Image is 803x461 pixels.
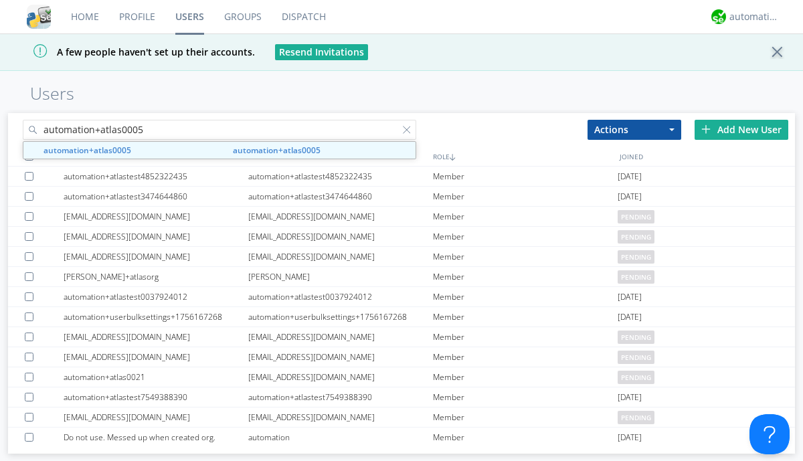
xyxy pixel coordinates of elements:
a: automation+userbulksettings+1756167268automation+userbulksettings+1756167268Member[DATE] [8,307,795,327]
strong: automation+atlas0005 [43,145,131,156]
a: [EMAIL_ADDRESS][DOMAIN_NAME][EMAIL_ADDRESS][DOMAIN_NAME]Memberpending [8,247,795,267]
div: [EMAIL_ADDRESS][DOMAIN_NAME] [64,347,248,367]
div: automation+atlastest4852322435 [64,167,248,186]
div: automation+userbulksettings+1756167268 [248,307,433,327]
div: [EMAIL_ADDRESS][DOMAIN_NAME] [248,327,433,347]
a: [EMAIL_ADDRESS][DOMAIN_NAME][EMAIL_ADDRESS][DOMAIN_NAME]Memberpending [8,347,795,367]
div: Member [433,267,618,286]
div: automation+atlastest3474644860 [64,187,248,206]
span: pending [618,351,654,364]
div: [EMAIL_ADDRESS][DOMAIN_NAME] [248,227,433,246]
span: pending [618,331,654,344]
span: pending [618,250,654,264]
img: cddb5a64eb264b2086981ab96f4c1ba7 [27,5,51,29]
div: [EMAIL_ADDRESS][DOMAIN_NAME] [64,227,248,246]
div: JOINED [616,147,803,166]
span: [DATE] [618,307,642,327]
div: Member [433,247,618,266]
img: d2d01cd9b4174d08988066c6d424eccd [711,9,726,24]
div: Member [433,327,618,347]
div: [EMAIL_ADDRESS][DOMAIN_NAME] [64,207,248,226]
span: pending [618,270,654,284]
div: Member [433,347,618,367]
span: pending [618,411,654,424]
div: Member [433,227,618,246]
div: automation+userbulksettings+1756167268 [64,307,248,327]
div: [EMAIL_ADDRESS][DOMAIN_NAME] [248,247,433,266]
span: [DATE] [618,187,642,207]
iframe: Toggle Customer Support [749,414,790,454]
a: [EMAIL_ADDRESS][DOMAIN_NAME][EMAIL_ADDRESS][DOMAIN_NAME]Memberpending [8,227,795,247]
div: Member [433,207,618,226]
a: automation+atlastest0037924012automation+atlastest0037924012Member[DATE] [8,287,795,307]
div: [PERSON_NAME]+atlasorg [64,267,248,286]
div: [EMAIL_ADDRESS][DOMAIN_NAME] [248,407,433,427]
span: [DATE] [618,167,642,187]
input: Search users [23,120,416,140]
button: Resend Invitations [275,44,368,60]
div: automation+atlas [729,10,780,23]
div: Member [433,307,618,327]
div: automation+atlastest3474644860 [248,187,433,206]
div: Member [433,407,618,427]
div: Member [433,167,618,186]
div: [EMAIL_ADDRESS][DOMAIN_NAME] [248,367,433,387]
div: Member [433,367,618,387]
div: automation+atlas0021 [64,367,248,387]
span: [DATE] [618,287,642,307]
div: [EMAIL_ADDRESS][DOMAIN_NAME] [64,327,248,347]
div: [EMAIL_ADDRESS][DOMAIN_NAME] [248,347,433,367]
a: automation+atlastest7549388390automation+atlastest7549388390Member[DATE] [8,387,795,407]
div: [PERSON_NAME] [248,267,433,286]
div: Member [433,287,618,306]
div: Member [433,187,618,206]
div: automation+atlastest0037924012 [64,287,248,306]
button: Actions [588,120,681,140]
div: [EMAIL_ADDRESS][DOMAIN_NAME] [64,247,248,266]
span: [DATE] [618,428,642,448]
span: pending [618,210,654,223]
div: automation+atlastest7549388390 [64,387,248,407]
div: Add New User [695,120,788,140]
div: [EMAIL_ADDRESS][DOMAIN_NAME] [248,207,433,226]
a: automation+atlas0021[EMAIL_ADDRESS][DOMAIN_NAME]Memberpending [8,367,795,387]
div: automation+atlastest0037924012 [248,287,433,306]
a: [EMAIL_ADDRESS][DOMAIN_NAME][EMAIL_ADDRESS][DOMAIN_NAME]Memberpending [8,407,795,428]
span: pending [618,371,654,384]
div: automation+atlastest4852322435 [248,167,433,186]
span: A few people haven't set up their accounts. [10,45,255,58]
a: [PERSON_NAME]+atlasorg[PERSON_NAME]Memberpending [8,267,795,287]
a: [EMAIL_ADDRESS][DOMAIN_NAME][EMAIL_ADDRESS][DOMAIN_NAME]Memberpending [8,207,795,227]
div: Member [433,428,618,447]
div: ROLE [430,147,616,166]
span: pending [618,230,654,244]
div: Member [433,387,618,407]
div: [EMAIL_ADDRESS][DOMAIN_NAME] [64,407,248,427]
a: Do not use. Messed up when created org.automationMember[DATE] [8,428,795,448]
strong: automation+atlas0005 [233,145,321,156]
a: automation+atlastest4852322435automation+atlastest4852322435Member[DATE] [8,167,795,187]
div: Do not use. Messed up when created org. [64,428,248,447]
span: [DATE] [618,387,642,407]
img: plus.svg [701,124,711,134]
a: automation+atlastest3474644860automation+atlastest3474644860Member[DATE] [8,187,795,207]
div: automation+atlastest7549388390 [248,387,433,407]
div: automation [248,428,433,447]
a: [EMAIL_ADDRESS][DOMAIN_NAME][EMAIL_ADDRESS][DOMAIN_NAME]Memberpending [8,327,795,347]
